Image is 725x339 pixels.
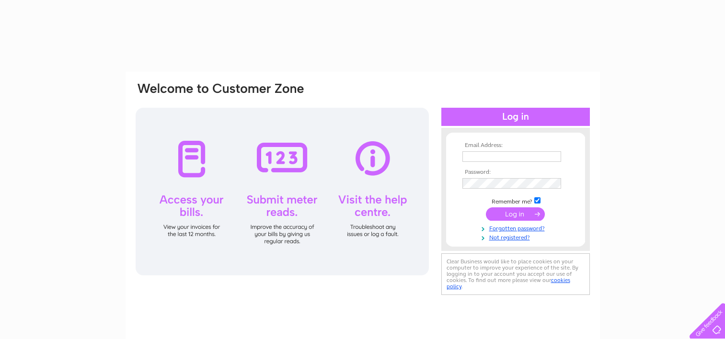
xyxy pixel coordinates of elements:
[486,207,545,221] input: Submit
[460,169,571,176] th: Password:
[447,277,570,290] a: cookies policy
[441,253,590,295] div: Clear Business would like to place cookies on your computer to improve your experience of the sit...
[462,223,571,232] a: Forgotten password?
[460,142,571,149] th: Email Address:
[460,196,571,205] td: Remember me?
[462,232,571,241] a: Not registered?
